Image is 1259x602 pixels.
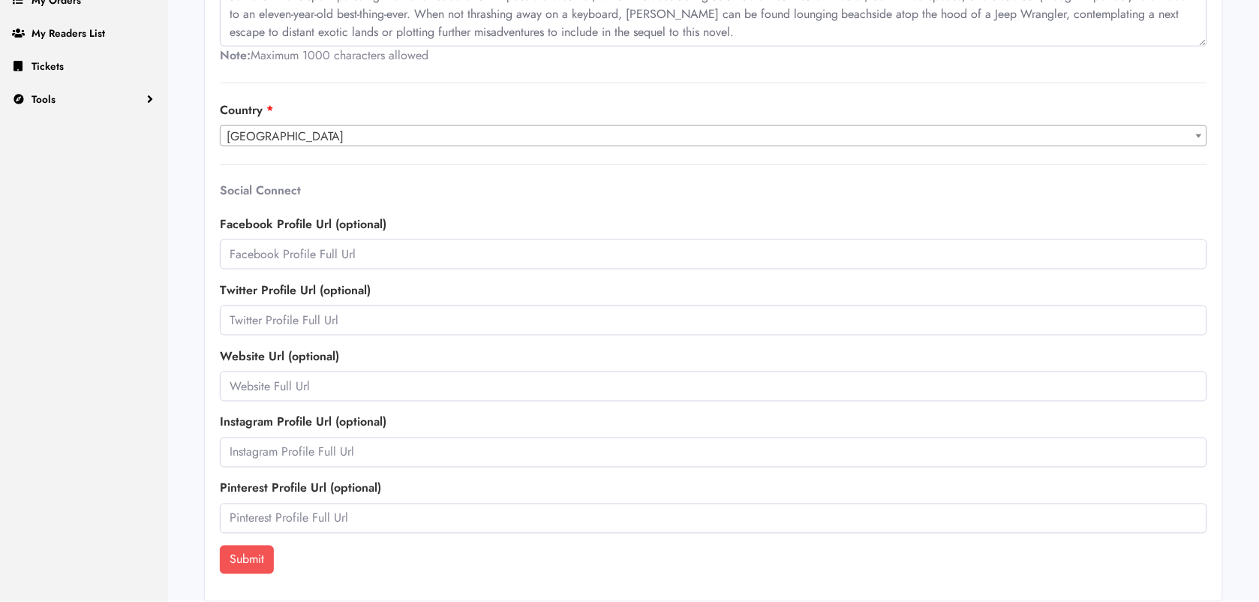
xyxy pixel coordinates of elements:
label: Pinterest Profile Url (optional) [220,480,381,498]
h6: Social Connect [220,183,1207,197]
label: Twitter Profile Url (optional) [220,281,371,299]
label: Facebook Profile Url (optional) [220,215,386,233]
span: Tools [32,92,56,107]
span: My Readers List [32,26,105,41]
span: Tickets [32,59,64,74]
label: Instagram Profile Url (optional) [220,414,386,432]
b: Note: [220,47,251,64]
button: Submit [220,546,274,574]
span: United States [220,125,1207,146]
input: Twitter Profile Full Url [220,306,1207,336]
div: Maximum 1000 characters allowed [220,47,1207,65]
span: United States [221,126,1206,147]
label: Country [220,101,273,119]
input: Facebook Profile Full Url [220,239,1207,269]
input: Pinterest Profile Full Url [220,504,1207,534]
input: Instagram Profile Full Url [220,438,1207,468]
label: Website Url (optional) [220,348,339,366]
input: Website Full Url [220,372,1207,402]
